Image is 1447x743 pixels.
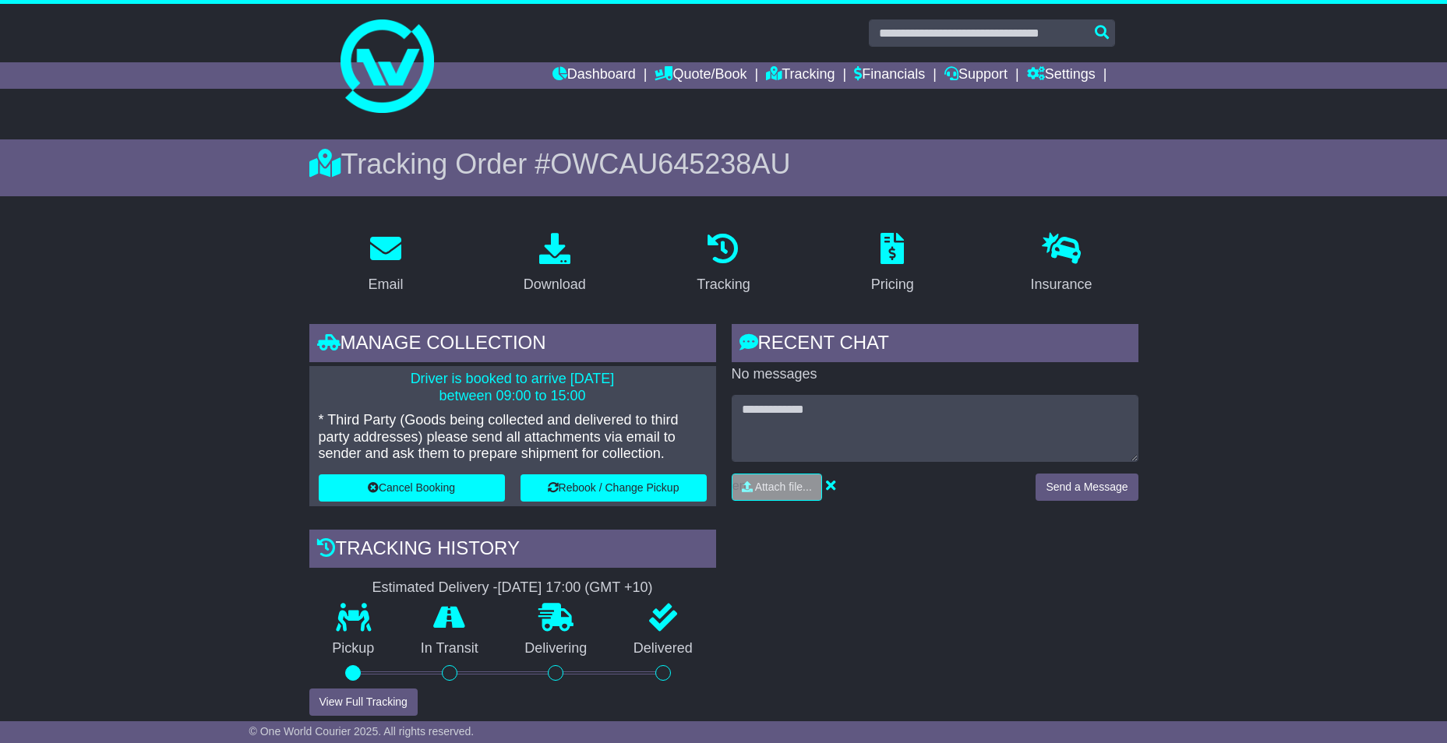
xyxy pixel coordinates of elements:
span: OWCAU645238AU [550,148,790,180]
div: Email [368,274,403,295]
div: Insurance [1031,274,1092,295]
div: [DATE] 17:00 (GMT +10) [498,579,653,597]
p: In Transit [397,640,502,657]
a: Tracking [766,62,835,89]
p: Pickup [309,640,398,657]
div: Download [524,274,586,295]
p: * Third Party (Goods being collected and delivered to third party addresses) please send all atta... [319,412,707,463]
div: Tracking Order # [309,147,1138,181]
a: Download [514,227,596,301]
a: Financials [854,62,925,89]
div: Manage collection [309,324,716,366]
a: Tracking [686,227,760,301]
div: RECENT CHAT [732,324,1138,366]
a: Dashboard [552,62,636,89]
p: Delivered [610,640,716,657]
div: Tracking [697,274,750,295]
button: Send a Message [1036,474,1138,501]
button: View Full Tracking [309,688,418,716]
a: Insurance [1021,227,1103,301]
button: Rebook / Change Pickup [521,474,707,502]
a: Support [944,62,1008,89]
a: Settings [1027,62,1096,89]
div: Estimated Delivery - [309,579,716,597]
span: © One World Courier 2025. All rights reserved. [249,725,475,738]
a: Pricing [861,227,924,301]
div: Pricing [871,274,914,295]
button: Cancel Booking [319,474,505,502]
p: No messages [732,366,1138,383]
a: Quote/Book [655,62,746,89]
p: Delivering [502,640,611,657]
a: Email [358,227,413,301]
div: Tracking history [309,530,716,572]
p: Driver is booked to arrive [DATE] between 09:00 to 15:00 [319,371,707,404]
